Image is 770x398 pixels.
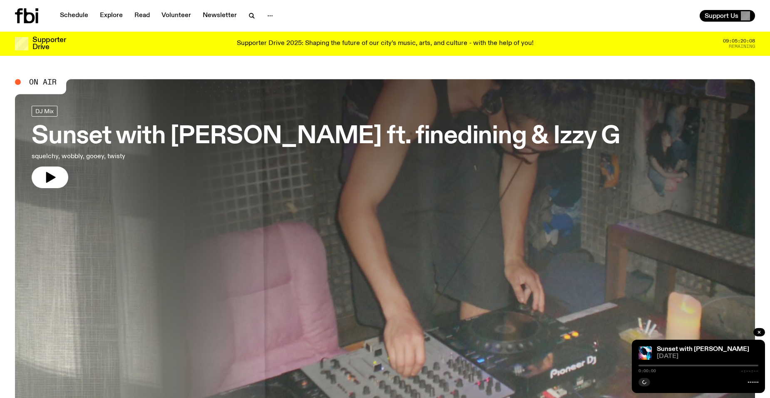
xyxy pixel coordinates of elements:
span: 0:00:00 [638,369,656,373]
a: Sunset with [PERSON_NAME] [657,346,749,353]
h3: Supporter Drive [32,37,66,51]
a: Read [129,10,155,22]
span: On Air [29,78,57,86]
h3: Sunset with [PERSON_NAME] ft. finedining & Izzy G [32,125,620,148]
a: Explore [95,10,128,22]
span: DJ Mix [35,108,54,114]
a: Sunset with [PERSON_NAME] ft. finedining & Izzy Gsquelchy, wobbly, gooey, twisty [32,106,620,188]
img: Simon Caldwell stands side on, looking downwards. He has headphones on. Behind him is a brightly ... [638,346,652,360]
span: -:--:-- [741,369,758,373]
span: Support Us [705,12,738,20]
a: Volunteer [156,10,196,22]
button: Support Us [700,10,755,22]
span: Remaining [729,44,755,49]
p: Supporter Drive 2025: Shaping the future of our city’s music, arts, and culture - with the help o... [237,40,534,47]
span: 09:05:20:08 [723,39,755,43]
a: Schedule [55,10,93,22]
span: [DATE] [657,353,758,360]
p: squelchy, wobbly, gooey, twisty [32,152,245,162]
a: Newsletter [198,10,242,22]
a: DJ Mix [32,106,57,117]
